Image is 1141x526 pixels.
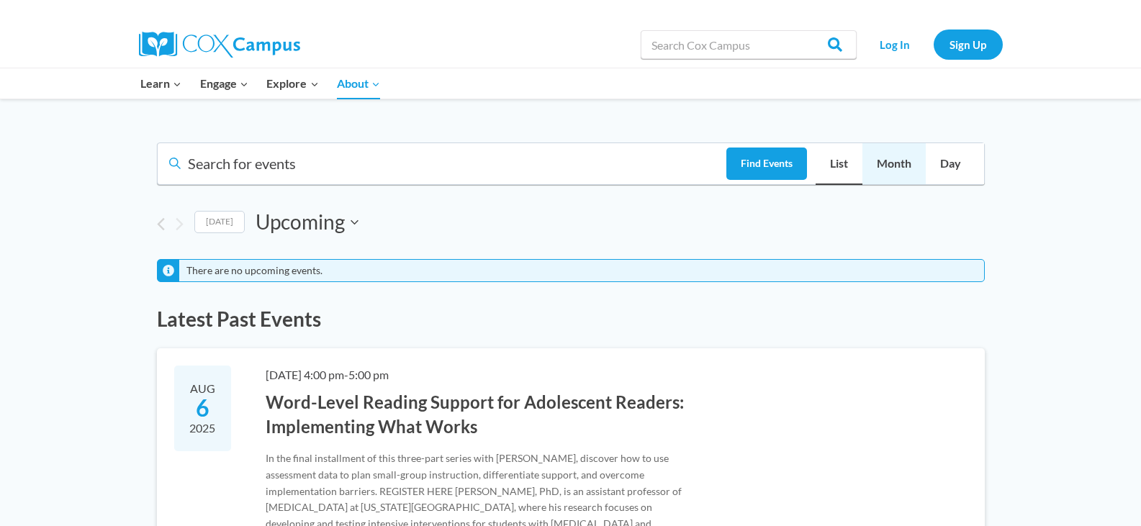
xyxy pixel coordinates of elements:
span: Upcoming [256,208,345,237]
button: Child menu of Learn [132,68,191,99]
span: [DATE] 4:00 pm [266,368,344,381]
span: List [830,154,848,173]
button: Child menu of Engage [191,68,258,99]
button: Find Events [726,148,807,180]
input: Search Cox Campus [641,30,857,59]
a: Previous Events [157,217,165,231]
span: 6 [189,394,217,422]
span: Day [940,154,961,173]
button: Child menu of Explore [258,68,328,99]
span: 2025 [189,420,217,437]
a: Click to select today's date [194,211,245,233]
nav: Secondary Navigation [864,30,1003,59]
a: Sign Up [934,30,1003,59]
a: List [816,143,862,184]
button: Click to toggle datepicker [256,208,358,237]
button: Child menu of About [328,68,389,99]
a: Month [862,143,926,184]
span: 5:00 pm [348,368,389,381]
input: Enter Keyword. Search for events by Keyword. [158,148,726,184]
img: Cox Campus [139,32,300,58]
a: Log In [864,30,926,59]
span: Month [877,154,911,173]
nav: Primary Navigation [132,68,389,99]
a: Day [926,143,975,184]
span: Aug [189,380,217,397]
h2: Latest Past Events [157,305,985,334]
li: There are no upcoming events. [186,265,323,277]
a: Word-Level Reading Support for Adolescent Readers: Implementing What Works [266,391,684,437]
time: - [266,368,389,381]
button: Next Events [176,217,184,231]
